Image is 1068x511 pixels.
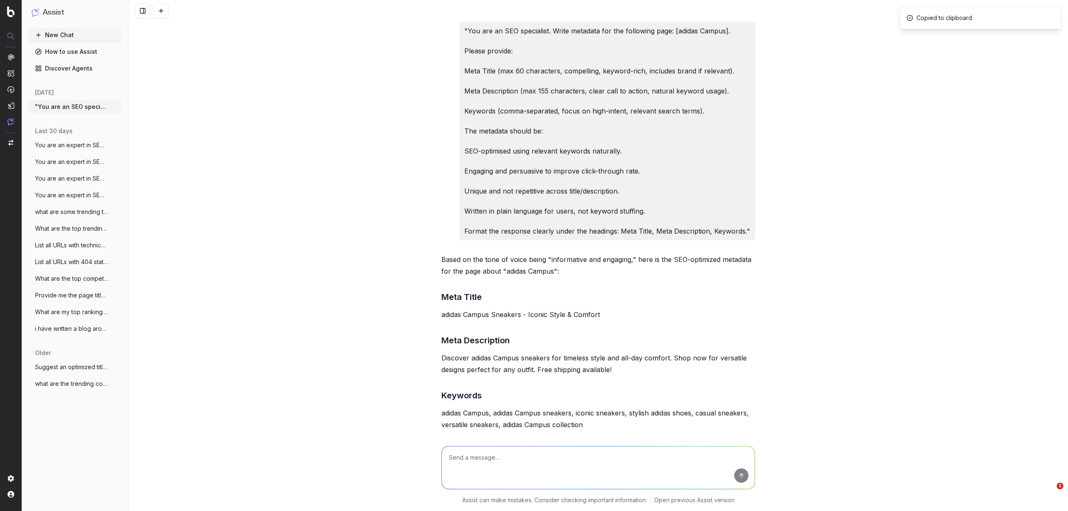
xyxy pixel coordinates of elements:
p: Based on the tone of voice being "informative and engaging," here is the SEO-optimized metadata f... [441,254,755,277]
button: New Chat [28,28,122,42]
h1: Assist [43,7,64,18]
button: You are an expert in SEO and content str [28,138,122,152]
img: Assist [8,118,14,125]
span: You are an expert in SEO and structured [35,191,108,199]
img: Studio [8,102,14,109]
span: You are an expert in SEO and structured [35,174,108,183]
button: List all URLs with 404 status code from [28,255,122,269]
button: Assist [32,7,118,18]
span: Provide me the page title and a table of [35,291,108,300]
button: i have written a blog around what to wea [28,322,122,335]
span: List all URLs with technical errors [35,241,108,249]
span: 1 [1057,483,1063,489]
span: "You are an SEO specialist. Write metada [35,103,108,111]
img: Intelligence [8,70,14,77]
span: You are an expert in SEO and content str [35,141,108,149]
p: Assist can make mistakes. Consider checking important information. [462,496,647,504]
p: The metadata should be: [464,125,750,137]
p: adidas Campus Sneakers - Iconic Style & Comfort [441,309,755,320]
span: What are my top ranking pages? [35,308,108,316]
button: List all URLs with technical errors [28,239,122,252]
p: Written in plain language for users, not keyword stuffing. [464,205,750,217]
a: How to use Assist [28,45,122,58]
span: [DATE] [35,88,54,97]
a: Open previous Assist version [654,496,735,504]
span: List all URLs with 404 status code from [35,258,108,266]
p: Keywords (comma-separated, focus on high-intent, relevant search terms). [464,105,750,117]
span: Suggest an optimized title and descripti [35,363,108,371]
button: Provide me the page title and a table of [28,289,122,302]
img: Activation [8,86,14,93]
p: Format the response clearly under the headings: Meta Title, Meta Description, Keywords." [464,225,750,237]
img: Switch project [8,140,13,146]
button: What are the top competitors ranking for [28,272,122,285]
a: Discover Agents [28,62,122,75]
p: adidas Campus, adidas Campus sneakers, iconic sneakers, stylish adidas shoes, casual sneakers, ve... [441,407,755,430]
span: what are the trending content topics aro [35,380,108,388]
span: What are the top trending topics for run [35,224,108,233]
p: Please provide: [464,45,750,57]
img: Assist [32,8,39,16]
button: "You are an SEO specialist. Write metada [28,100,122,113]
span: You are an expert in SEO and structure [35,158,108,166]
img: Analytics [8,54,14,60]
p: SEO-optimised using relevant keywords naturally. [464,145,750,157]
button: You are an expert in SEO and structure [28,155,122,169]
span: i have written a blog around what to wea [35,325,108,333]
h3: Keywords [441,389,755,402]
p: "You are an SEO specialist. Write metadata for the following page: [adidas Campus]. [464,25,750,37]
span: What are the top competitors ranking for [35,274,108,283]
h3: Meta Title [441,290,755,304]
p: Unique and not repetitive across title/description. [464,185,750,197]
p: Discover adidas Campus sneakers for timeless style and all-day comfort. Shop now for versatile de... [441,352,755,375]
p: Engaging and persuasive to improve click-through rate. [464,165,750,177]
button: What are my top ranking pages? [28,305,122,319]
p: Meta Description (max 155 characters, clear call to action, natural keyword usage). [464,85,750,97]
img: Botify logo [7,6,15,17]
iframe: Intercom live chat [1040,483,1060,503]
div: Copied to clipboard [907,14,972,22]
button: what are some trending topics that would [28,205,122,219]
button: You are an expert in SEO and structured [28,189,122,202]
span: what are some trending topics that would [35,208,108,216]
button: You are an expert in SEO and structured [28,172,122,185]
p: Meta Title (max 60 characters, compelling, keyword-rich, includes brand if relevant). [464,65,750,77]
button: what are the trending content topics aro [28,377,122,390]
button: What are the top trending topics for run [28,222,122,235]
img: Setting [8,475,14,482]
span: older [35,349,51,357]
h3: Meta Description [441,334,755,347]
img: My account [8,491,14,498]
button: Suggest an optimized title and descripti [28,360,122,374]
span: last 30 days [35,127,73,135]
